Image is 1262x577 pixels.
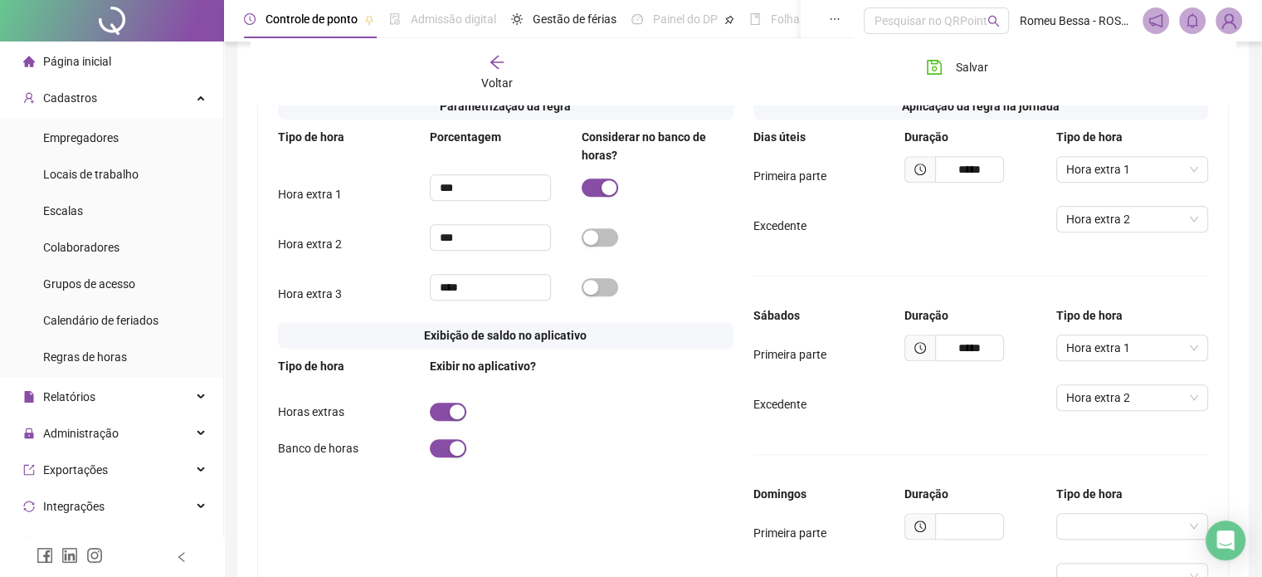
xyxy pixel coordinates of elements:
[926,59,943,76] span: save
[1019,12,1132,30] span: Romeu Bessa - ROSA & BESSA LTDA
[1066,335,1198,360] span: Hora extra 1
[753,309,800,322] span: Sábados
[43,241,119,254] span: Colaboradores
[278,237,342,251] span: Hora extra 2
[1066,385,1198,410] span: Hora extra 2
[1206,521,1245,560] div: Open Intercom Messenger
[1056,487,1123,501] span: Tipo de hora
[753,219,806,232] span: Excedente
[489,54,505,71] span: arrow-left
[278,322,733,349] div: Exibição de saldo no aplicativo
[23,428,35,439] span: lock
[278,405,344,418] span: Horas extras
[37,547,53,564] span: facebook
[23,464,35,476] span: export
[278,93,733,120] div: Parametrização da regra
[829,13,841,25] span: ellipsis
[511,13,523,25] span: sun
[266,12,358,26] span: Controle de ponto
[753,348,826,361] span: Primeira parte
[43,204,83,218] span: Escalas
[278,130,344,144] span: Tipo de hora
[904,130,948,144] span: Duração
[749,13,761,25] span: book
[904,487,948,501] span: Duração
[1066,207,1198,232] span: Hora extra 2
[43,350,127,364] span: Regras de horas
[43,463,108,477] span: Exportações
[23,391,35,403] span: file
[244,13,256,25] span: clock-circle
[176,551,188,563] span: left
[278,188,342,201] span: Hora extra 1
[389,13,401,25] span: file-done
[43,168,139,181] span: Locais de trabalho
[914,164,926,175] span: clock-circle
[1185,13,1200,28] span: bell
[771,12,877,26] span: Folha de pagamento
[914,342,926,354] span: clock-circle
[753,169,826,183] span: Primeira parte
[914,54,1001,81] button: Salvar
[364,15,374,25] span: pushpin
[987,15,1000,27] span: search
[278,287,342,301] span: Hora extra 3
[43,55,111,68] span: Página inicial
[43,500,105,513] span: Integrações
[23,92,35,104] span: user-add
[430,359,536,373] span: Exibir no aplicativo?
[23,56,35,67] span: home
[904,309,948,322] span: Duração
[43,390,95,403] span: Relatórios
[914,521,926,532] span: clock-circle
[430,130,501,144] span: Porcentagem
[724,15,734,25] span: pushpin
[43,536,142,550] span: Gestão de holerites
[631,13,643,25] span: dashboard
[43,427,119,440] span: Administração
[481,76,513,90] span: Voltar
[43,131,119,144] span: Empregadores
[956,58,988,76] span: Salvar
[1148,13,1163,28] span: notification
[1066,157,1198,182] span: Hora extra 1
[43,277,135,291] span: Grupos de acesso
[1056,309,1123,322] span: Tipo de hora
[653,12,718,26] span: Painel do DP
[278,442,358,455] span: Banco de horas
[1056,130,1123,144] span: Tipo de hora
[43,314,158,327] span: Calendário de feriados
[582,130,706,162] span: Considerar no banco de horas?
[753,130,806,144] span: Dias úteis
[278,359,344,373] span: Tipo de hora
[61,547,78,564] span: linkedin
[1216,8,1241,33] img: 94322
[533,12,616,26] span: Gestão de férias
[411,12,496,26] span: Admissão digital
[753,487,806,501] span: Domingos
[43,91,97,105] span: Cadastros
[753,398,806,411] span: Excedente
[86,547,103,564] span: instagram
[23,501,35,512] span: sync
[753,93,1209,120] div: Aplicação da regra na jornada
[753,526,826,540] span: Primeira parte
